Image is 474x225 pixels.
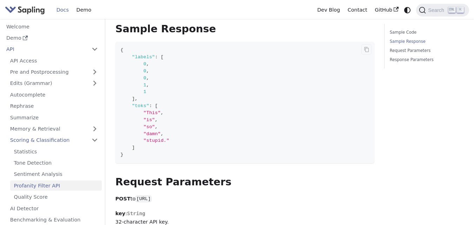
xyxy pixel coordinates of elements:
span: , [146,75,149,81]
span: , [146,61,149,67]
span: [ [161,54,163,60]
a: Sapling.ai [5,5,47,15]
a: Demo [2,33,102,43]
a: Edits (Grammar) [6,78,102,88]
a: Pre and Postprocessing [6,67,102,77]
a: Response Parameters [390,57,461,63]
span: , [146,82,149,88]
strong: key [115,211,125,216]
p: to [115,195,374,203]
a: Summarize [6,112,102,123]
a: Contact [344,5,371,15]
span: , [155,124,158,130]
span: "stupid." [143,138,169,143]
a: Memory & Retrieval [6,124,102,134]
span: 0 [143,68,146,74]
a: Statistics [10,146,102,157]
button: Collapse sidebar category 'API' [88,44,102,54]
a: Sentiment Analysis [10,169,102,179]
span: Search [426,7,448,13]
a: Quality Score [10,192,102,202]
span: , [135,96,138,101]
a: Autocomplete [6,90,102,100]
span: , [161,110,163,115]
code: [URL] [135,196,152,203]
a: API Access [6,55,102,66]
a: Welcome [2,21,102,32]
a: Dev Blog [313,5,343,15]
a: Request Parameters [390,47,461,54]
a: Scoring & Classification [6,135,102,145]
span: "This" [143,110,161,115]
kbd: K [457,7,464,13]
a: Sample Code [390,29,461,36]
span: } [120,152,123,157]
span: : [155,54,158,60]
a: API [2,44,88,54]
button: Switch between dark and light mode (currently system mode) [402,5,413,15]
span: "so" [143,124,155,130]
a: Demo [73,5,95,15]
span: [ [155,103,158,108]
h2: Sample Response [115,23,374,35]
a: AI Detector [6,203,102,213]
span: ] [132,145,135,150]
a: Rephrase [6,101,102,111]
span: 0 [143,61,146,67]
a: Profanity Filter API [10,180,102,191]
span: { [120,47,123,53]
span: ] [132,96,135,101]
span: : [149,103,152,108]
button: Copy code to clipboard [361,44,372,55]
span: , [161,131,163,137]
img: Sapling.ai [5,5,45,15]
span: , [146,68,149,74]
strong: POST [115,196,131,201]
span: 1 [143,82,146,88]
span: "damn" [143,131,161,137]
a: Docs [53,5,73,15]
span: 1 [143,89,146,94]
a: Sample Response [390,38,461,45]
h2: Request Parameters [115,176,374,188]
span: String [127,211,145,216]
a: Tone Detection [10,158,102,168]
span: 0 [143,75,146,81]
button: Search (Ctrl+K) [416,4,469,16]
a: Benchmarking & Evaluation [6,215,102,225]
span: "labels" [132,54,155,60]
span: "toks" [132,103,149,108]
span: , [155,117,158,123]
span: "is" [143,117,155,123]
a: GitHub [371,5,402,15]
